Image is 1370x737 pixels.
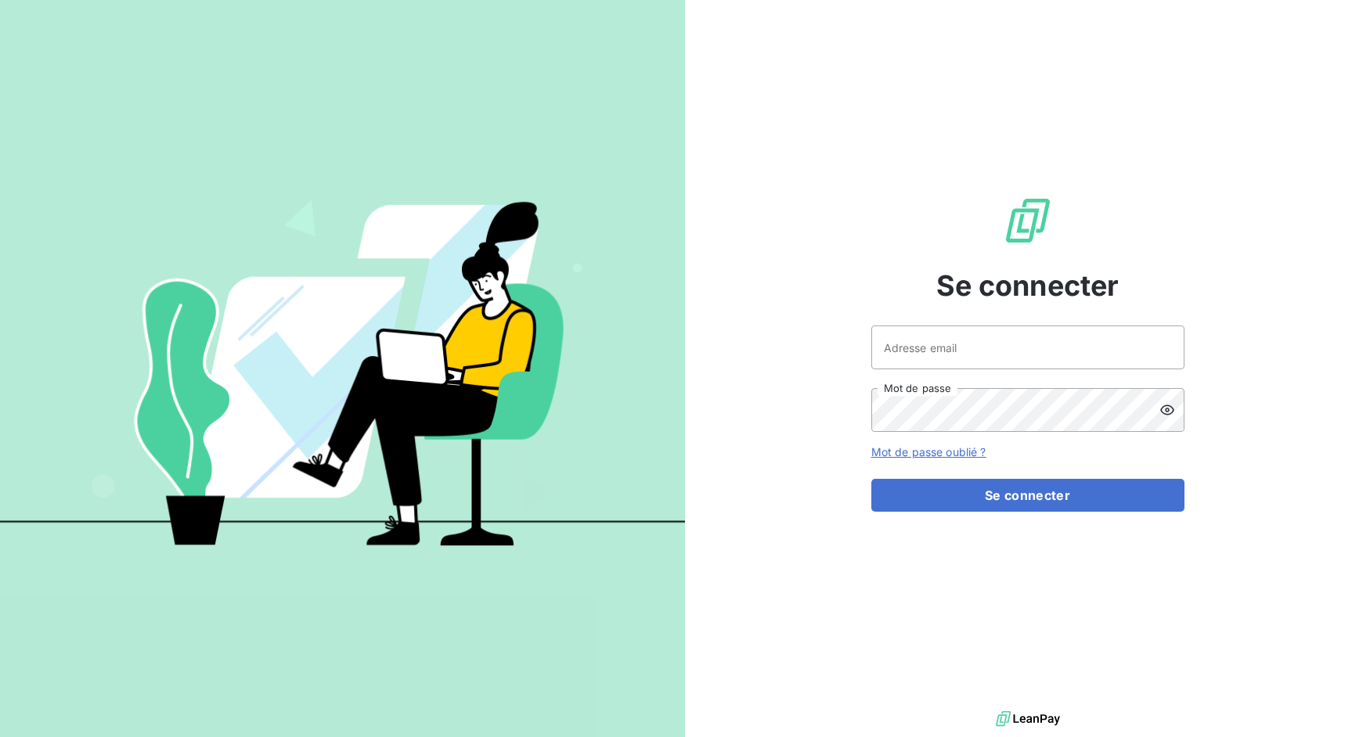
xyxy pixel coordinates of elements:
[871,325,1184,369] input: placeholder
[1003,196,1053,246] img: Logo LeanPay
[871,479,1184,512] button: Se connecter
[996,707,1060,731] img: logo
[936,264,1119,307] span: Se connecter
[871,445,986,458] a: Mot de passe oublié ?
